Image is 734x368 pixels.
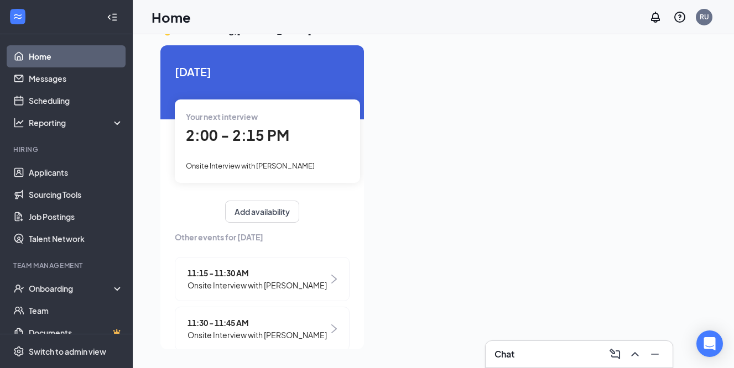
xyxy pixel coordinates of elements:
[608,348,622,361] svg: ComposeMessage
[700,12,709,22] div: RU
[29,346,106,357] div: Switch to admin view
[107,12,118,23] svg: Collapse
[175,63,350,80] span: [DATE]
[29,183,123,206] a: Sourcing Tools
[188,317,327,329] span: 11:30 - 11:45 AM
[628,348,642,361] svg: ChevronUp
[29,67,123,90] a: Messages
[188,267,327,279] span: 11:15 - 11:30 AM
[13,117,24,128] svg: Analysis
[12,11,23,22] svg: WorkstreamLogo
[225,201,299,223] button: Add availability
[29,299,123,322] a: Team
[646,345,664,363] button: Minimize
[13,145,121,154] div: Hiring
[648,348,662,361] svg: Minimize
[29,90,123,112] a: Scheduling
[29,283,114,294] div: Onboarding
[13,283,24,294] svg: UserCheck
[29,45,123,67] a: Home
[626,345,644,363] button: ChevronUp
[649,10,662,24] svg: Notifications
[29,322,123,344] a: DocumentsCrown
[606,345,624,363] button: ComposeMessage
[186,161,315,170] span: Onsite Interview with [PERSON_NAME]
[186,112,258,122] span: Your next interview
[188,279,327,291] span: Onsite Interview with [PERSON_NAME]
[29,161,123,183] a: Applicants
[175,231,350,243] span: Other events for [DATE]
[186,126,289,144] span: 2:00 - 2:15 PM
[13,346,24,357] svg: Settings
[29,117,124,128] div: Reporting
[152,8,191,27] h1: Home
[188,329,327,341] span: Onsite Interview with [PERSON_NAME]
[673,10,686,24] svg: QuestionInfo
[494,348,514,360] h3: Chat
[29,206,123,228] a: Job Postings
[13,261,121,270] div: Team Management
[696,330,723,357] div: Open Intercom Messenger
[29,228,123,250] a: Talent Network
